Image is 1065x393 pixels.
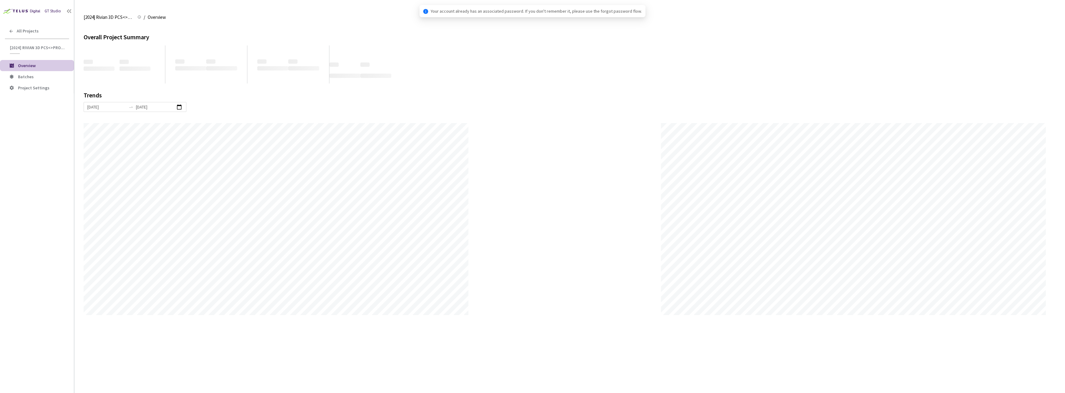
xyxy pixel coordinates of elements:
[10,45,65,50] span: [2024] Rivian 3D PCS<>Production
[257,59,267,64] span: ‌
[431,8,642,15] span: Your account already has an associated password. If you don't remember it, please use the forgot ...
[18,85,50,91] span: Project Settings
[175,66,206,70] span: ‌
[329,74,360,78] span: ‌
[87,104,126,110] input: Start date
[84,60,93,64] span: ‌
[136,104,175,110] input: End date
[175,59,185,64] span: ‌
[148,14,166,21] span: Overview
[120,66,150,71] span: ‌
[128,105,133,109] span: to
[288,66,319,70] span: ‌
[18,74,34,79] span: Batches
[45,8,61,14] div: GT Studio
[144,14,145,21] li: /
[120,60,129,64] span: ‌
[84,14,134,21] span: [2024] Rivian 3D PCS<>Production
[206,66,237,70] span: ‌
[84,66,115,71] span: ‌
[128,105,133,109] span: swap-right
[84,92,1047,102] div: Trends
[84,32,1056,42] div: Overall Project Summary
[329,62,339,67] span: ‌
[423,9,428,14] span: info-circle
[288,59,298,64] span: ‌
[18,63,36,68] span: Overview
[360,62,370,67] span: ‌
[17,28,39,34] span: All Projects
[257,66,288,70] span: ‌
[360,74,391,78] span: ‌
[206,59,215,64] span: ‌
